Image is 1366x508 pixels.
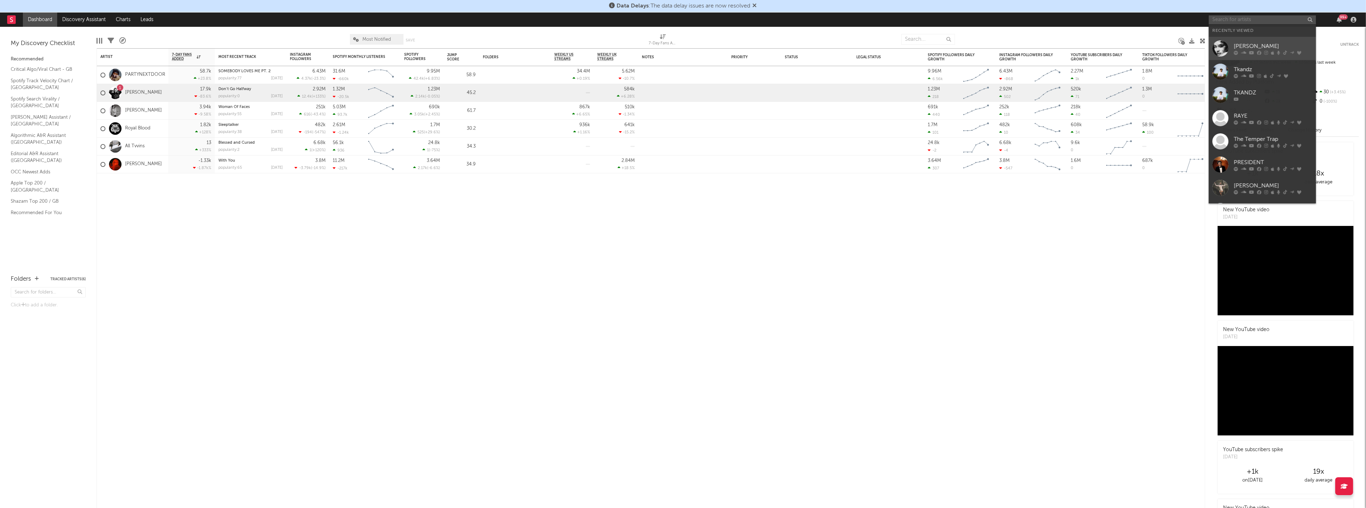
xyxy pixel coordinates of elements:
div: [DATE] [271,166,283,170]
a: Charts [111,13,135,27]
input: Search for artists [1209,15,1316,24]
span: 1 [310,148,311,152]
span: 616 [304,113,311,117]
div: 58.9k [1142,123,1154,127]
div: 100 [1142,130,1154,135]
a: SOMEBODY LOVES ME PT. 2 [218,69,271,73]
div: ( ) [410,112,440,117]
a: Don’t Go Halfway [218,87,251,91]
a: Discovery Assistant [57,13,111,27]
div: 6.68k [313,140,326,145]
div: -15.2 % [619,130,635,134]
a: Apple Top 200 / [GEOGRAPHIC_DATA] [11,179,79,194]
svg: Chart title [1103,156,1135,173]
div: 1.23M [928,87,940,92]
div: ( ) [297,76,326,81]
svg: Chart title [960,102,992,120]
div: 936k [579,123,590,127]
div: 2.61M [333,123,345,127]
div: 252k [999,105,1009,109]
div: 24.8k [928,140,940,145]
div: ( ) [305,148,326,152]
span: -75 % [430,148,439,152]
div: +333 % [195,148,211,152]
div: popularity: 77 [218,77,242,80]
div: New YouTube video [1223,206,1270,214]
span: -6.6 % [428,166,439,170]
a: Dashboard [23,13,57,27]
div: 34.3 [447,142,476,151]
svg: Chart title [1031,66,1064,84]
div: -9.58 % [194,112,211,117]
span: Data Delays [617,3,649,9]
div: 0 [1071,148,1073,152]
div: ( ) [299,130,326,134]
a: RAYE [1209,107,1316,130]
div: ( ) [413,166,440,170]
div: -4 [999,148,1008,153]
span: +133 % [313,95,325,99]
svg: Chart title [1103,84,1135,102]
button: Tracked Artists(6) [50,277,86,281]
div: Don’t Go Halfway [218,87,283,91]
a: Tkandz [1209,60,1316,83]
a: Blessed and Cursed [218,141,255,145]
div: +1.16 % [573,130,590,134]
a: Spotify Search Virality / [GEOGRAPHIC_DATA] [11,95,79,110]
div: -10.7 % [619,76,635,81]
div: 99 + [1339,14,1348,20]
span: -3.79k [299,166,311,170]
div: 1.23M [428,87,440,92]
div: ( ) [411,94,440,99]
div: 34.4M [577,69,590,74]
svg: Chart title [365,66,397,84]
div: +1k [1219,468,1286,476]
a: PRESIDENT [1209,153,1316,176]
div: +6.28 % [617,94,635,99]
div: Legal Status [856,55,903,59]
span: 525 [417,130,424,134]
div: popularity: 65 [218,166,242,170]
a: [PERSON_NAME] [1209,199,1316,223]
span: -23.3 % [312,77,325,81]
a: [PERSON_NAME] [125,161,162,167]
div: -217k [333,166,347,171]
svg: Chart title [365,138,397,156]
div: -1.24k [333,130,349,135]
div: 0 [1311,97,1359,106]
span: -43.4 % [312,113,325,117]
div: 1.32M [333,87,345,92]
svg: Chart title [1031,120,1064,138]
svg: Chart title [960,138,992,156]
div: -547 [999,166,1013,171]
svg: Chart title [1174,156,1207,173]
a: Leads [135,13,158,27]
div: 936 [333,148,345,153]
div: 3.64M [928,158,941,163]
span: 1 [427,148,429,152]
a: With You [218,159,235,163]
svg: Chart title [1174,120,1207,138]
div: -83.6 % [194,94,211,99]
div: popularity: 0 [218,94,240,98]
div: 9.6k [1071,140,1080,145]
div: popularity: 55 [218,112,242,116]
div: Recommended [11,55,86,64]
div: daily average [1286,476,1352,485]
div: 118 [999,112,1010,117]
svg: Chart title [960,120,992,138]
div: +128 % [195,130,211,134]
div: Artist [100,55,154,59]
div: Priority [731,55,760,59]
div: Spotify Followers [404,53,429,61]
input: Search for folders... [11,287,86,297]
div: [DATE] [271,148,283,152]
div: 7-Day Fans Added (7-Day Fans Added) [649,30,677,51]
div: 218k [1071,105,1081,109]
div: 520k [1071,87,1081,92]
span: +2.45 % [425,113,439,117]
div: Tkandz [1234,65,1312,74]
div: 1.8M [1142,69,1152,74]
div: 5.62M [622,69,635,74]
a: Editorial A&R Assistant ([GEOGRAPHIC_DATA]) [11,150,79,164]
